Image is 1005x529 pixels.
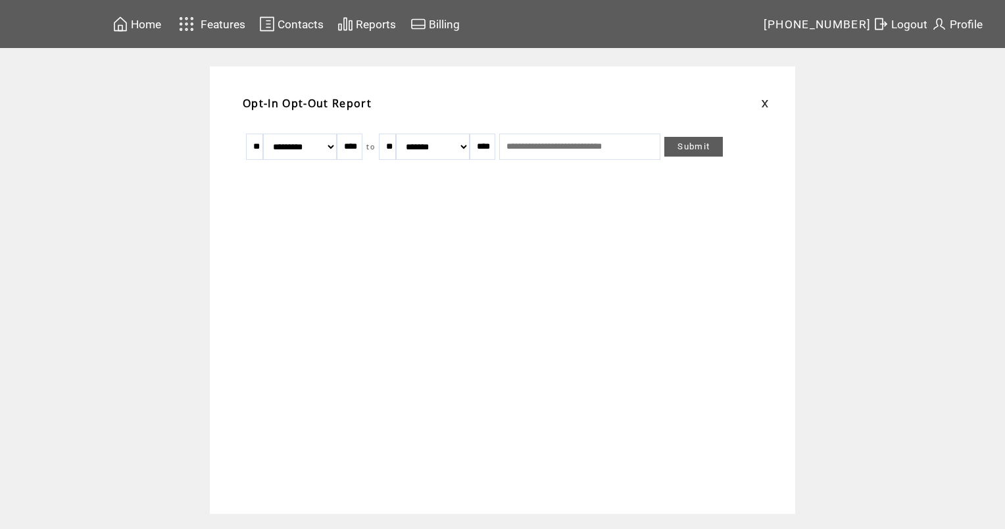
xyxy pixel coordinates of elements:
[337,16,353,32] img: chart.svg
[764,18,871,31] span: [PHONE_NUMBER]
[257,14,326,34] a: Contacts
[112,16,128,32] img: home.svg
[201,18,245,31] span: Features
[873,16,889,32] img: exit.svg
[259,16,275,32] img: contacts.svg
[278,18,324,31] span: Contacts
[175,13,198,35] img: features.svg
[335,14,398,34] a: Reports
[366,142,375,151] span: to
[408,14,462,34] a: Billing
[429,18,460,31] span: Billing
[131,18,161,31] span: Home
[243,96,372,111] span: Opt-In Opt-Out Report
[871,14,929,34] a: Logout
[929,14,985,34] a: Profile
[173,11,247,37] a: Features
[356,18,396,31] span: Reports
[110,14,163,34] a: Home
[410,16,426,32] img: creidtcard.svg
[931,16,947,32] img: profile.svg
[891,18,927,31] span: Logout
[664,137,723,157] a: Submit
[950,18,983,31] span: Profile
